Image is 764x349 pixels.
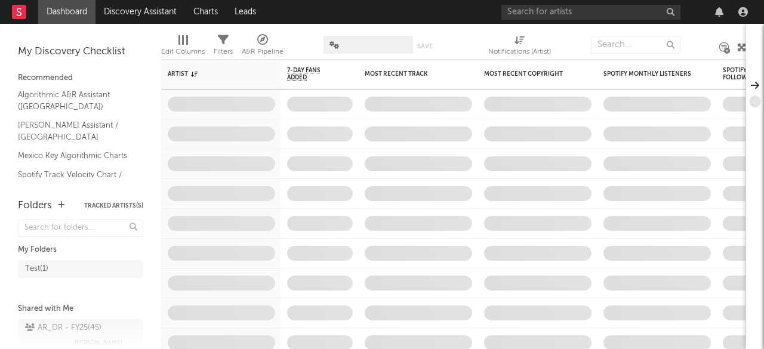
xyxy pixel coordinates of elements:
div: Artist [168,70,257,78]
div: My Discovery Checklist [18,45,143,59]
input: Search... [591,36,680,54]
div: Notifications (Artist) [488,30,551,64]
button: Save [417,43,433,50]
div: A&R Pipeline [242,45,284,59]
a: Test(1) [18,260,143,278]
div: My Folders [18,243,143,257]
div: Recommended [18,71,143,85]
div: Edit Columns [161,45,205,59]
div: Edit Columns [161,30,205,64]
a: Algorithmic A&R Assistant ([GEOGRAPHIC_DATA]) [18,88,131,113]
div: Filters [214,45,233,59]
div: A&R Pipeline [242,30,284,64]
a: Mexico Key Algorithmic Charts [18,149,131,162]
div: Notifications (Artist) [488,45,551,59]
div: Spotify Monthly Listeners [603,70,693,78]
div: Shared with Me [18,302,143,316]
button: Tracked Artists(5) [84,203,143,209]
div: AR_DR - FY25 ( 45 ) [25,321,101,335]
span: 7-Day Fans Added [287,67,335,81]
div: Test ( 1 ) [25,262,48,276]
div: Most Recent Copyright [484,70,574,78]
input: Search for folders... [18,220,143,237]
div: Filters [214,30,233,64]
div: Folders [18,199,52,213]
a: [PERSON_NAME] Assistant / [GEOGRAPHIC_DATA] [18,119,131,143]
input: Search for artists [501,5,680,20]
div: Most Recent Track [365,70,454,78]
a: Spotify Track Velocity Chart / MX [18,168,131,193]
